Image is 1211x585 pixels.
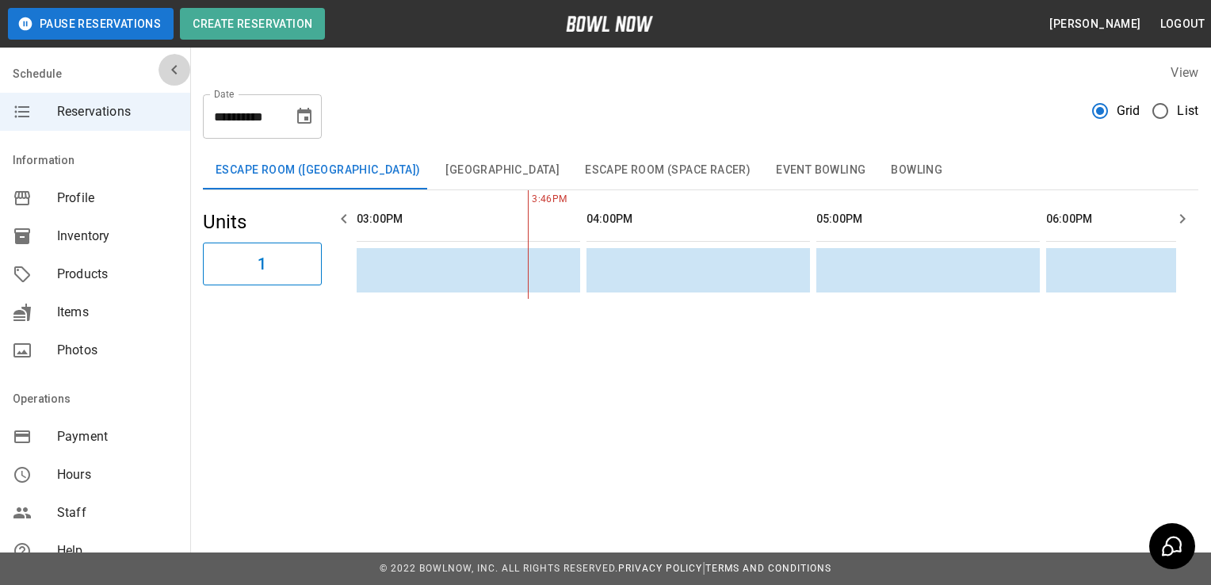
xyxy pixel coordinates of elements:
[1043,10,1147,39] button: [PERSON_NAME]
[57,541,178,560] span: Help
[203,243,322,285] button: 1
[1154,10,1211,39] button: Logout
[203,151,433,189] button: Escape Room ([GEOGRAPHIC_DATA])
[1177,101,1198,120] span: List
[57,227,178,246] span: Inventory
[57,503,178,522] span: Staff
[433,151,572,189] button: [GEOGRAPHIC_DATA]
[528,192,532,208] span: 3:46PM
[57,465,178,484] span: Hours
[258,251,266,277] h6: 1
[878,151,955,189] button: Bowling
[8,8,174,40] button: Pause Reservations
[57,427,178,446] span: Payment
[572,151,763,189] button: Escape Room (Space Racer)
[57,102,178,121] span: Reservations
[1117,101,1140,120] span: Grid
[705,563,831,574] a: Terms and Conditions
[380,563,618,574] span: © 2022 BowlNow, Inc. All Rights Reserved.
[1171,65,1198,80] label: View
[763,151,878,189] button: Event Bowling
[203,151,1198,189] div: inventory tabs
[57,303,178,322] span: Items
[288,101,320,132] button: Choose date, selected date is Sep 29, 2025
[566,16,653,32] img: logo
[57,189,178,208] span: Profile
[203,209,322,235] h5: Units
[618,563,702,574] a: Privacy Policy
[180,8,325,40] button: Create Reservation
[57,341,178,360] span: Photos
[57,265,178,284] span: Products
